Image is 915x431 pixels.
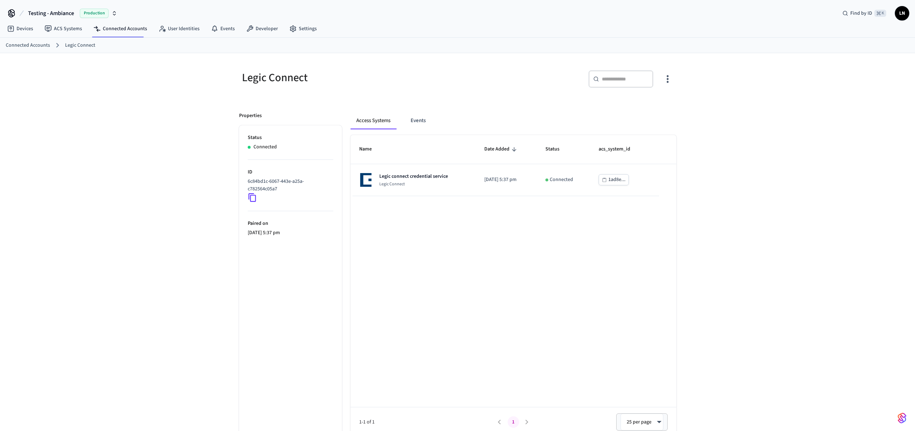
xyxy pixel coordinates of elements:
div: 1ad8e... [608,175,626,184]
p: Legic connect credential service [379,173,448,180]
a: Connected Accounts [6,42,50,49]
button: 1ad8e... [599,174,629,185]
p: [DATE] 5:37 pm [484,176,528,184]
a: Settings [284,22,322,35]
button: Events [405,112,431,129]
p: Paired on [248,220,333,227]
span: Testing - Ambiance [28,9,74,18]
a: Connected Accounts [88,22,153,35]
a: Devices [1,22,39,35]
p: ID [248,168,333,176]
button: page 1 [508,416,519,428]
span: Find by ID [850,10,872,17]
button: LN [895,6,909,20]
p: Status [248,134,333,142]
nav: pagination navigation [493,416,534,428]
span: ⌘ K [874,10,886,17]
a: Legic Connect [65,42,95,49]
span: Production [80,9,109,18]
p: Properties [239,112,262,120]
a: User Identities [153,22,205,35]
div: Legic Connect [239,70,453,85]
span: Status [545,144,569,155]
p: [DATE] 5:37 pm [248,229,333,237]
a: Events [205,22,241,35]
div: connected account tabs [351,112,676,129]
span: 1-1 of 1 [359,418,493,426]
div: Find by ID⌘ K [837,7,892,20]
div: 25 per page [621,413,663,431]
p: Connected [253,143,277,151]
img: Legic Connect Logo [359,173,374,187]
span: Date Added [484,144,519,155]
a: ACS Systems [39,22,88,35]
button: Access Systems [351,112,396,129]
span: Name [359,144,381,155]
img: SeamLogoGradient.69752ec5.svg [898,412,906,424]
table: sticky table [351,135,676,196]
span: acs_system_id [599,144,640,155]
p: Legic Connect [379,181,448,187]
p: 6c84bd1c-6067-443e-a25a-c782564c05a7 [248,178,330,193]
p: Connected [550,176,573,184]
a: Developer [241,22,284,35]
span: LN [896,7,909,20]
